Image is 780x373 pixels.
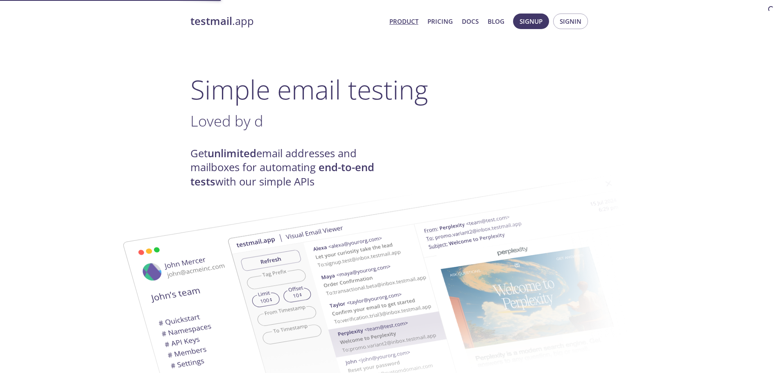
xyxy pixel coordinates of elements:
[389,16,418,27] a: Product
[520,16,543,27] span: Signup
[190,111,263,131] span: Loved by d
[190,14,232,28] strong: testmail
[208,146,256,161] strong: unlimited
[553,14,588,29] button: Signin
[513,14,549,29] button: Signup
[190,147,390,189] h4: Get email addresses and mailboxes for automating with our simple APIs
[190,160,374,188] strong: end-to-end tests
[462,16,479,27] a: Docs
[190,14,383,28] a: testmail.app
[488,16,504,27] a: Blog
[560,16,581,27] span: Signin
[190,74,590,105] h1: Simple email testing
[427,16,453,27] a: Pricing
